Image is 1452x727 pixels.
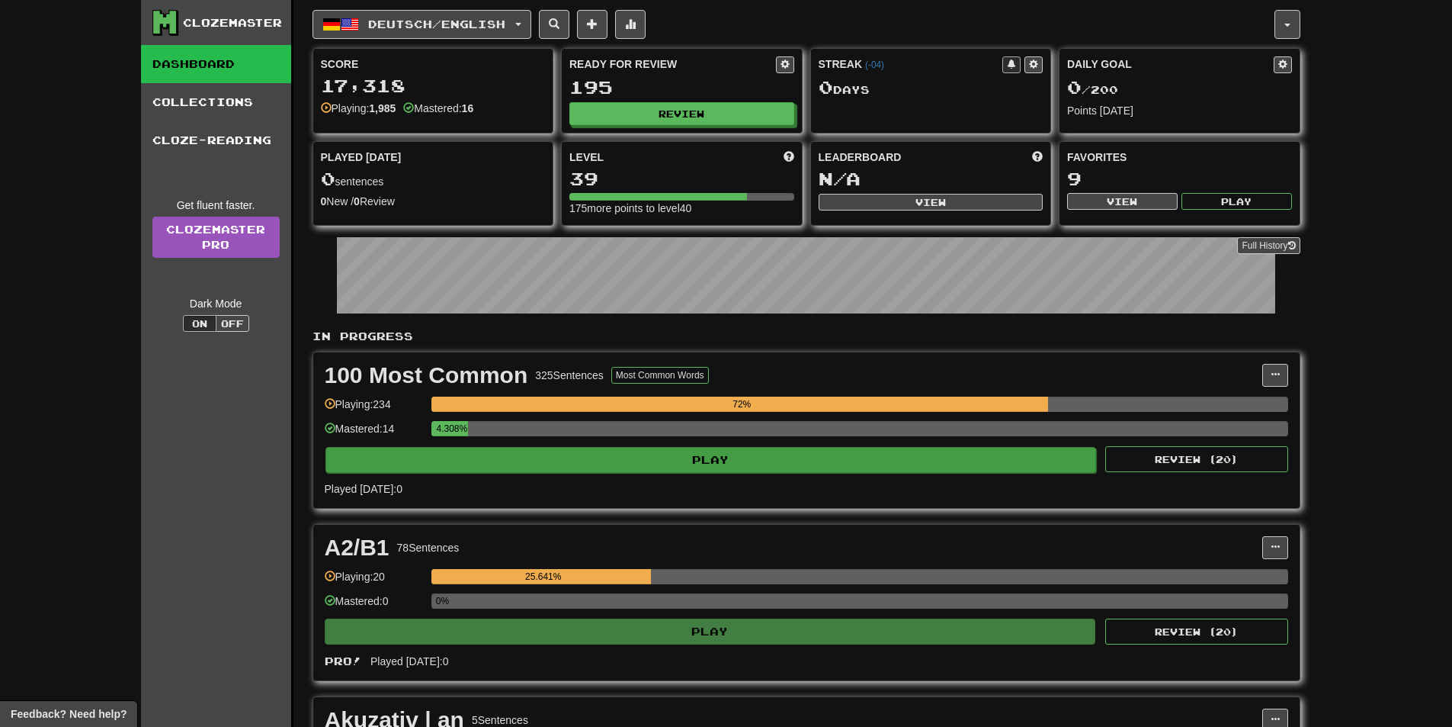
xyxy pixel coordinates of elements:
[325,397,424,422] div: Playing: 234
[321,101,396,116] div: Playing:
[369,102,396,114] strong: 1,985
[325,447,1097,473] button: Play
[183,315,216,332] button: On
[321,150,402,165] span: Played [DATE]
[325,655,361,667] span: Pro!
[819,56,1003,72] div: Streak
[354,195,360,207] strong: 0
[819,78,1043,98] div: Day s
[569,56,776,72] div: Ready for Review
[436,421,468,436] div: 4.308%
[321,168,335,189] span: 0
[370,655,448,667] span: Played [DATE]: 0
[325,594,424,619] div: Mastered: 0
[216,315,249,332] button: Off
[368,18,505,31] span: Deutsch / English
[1105,446,1288,472] button: Review (20)
[1105,619,1288,645] button: Review (20)
[141,45,291,83] a: Dashboard
[535,368,604,383] div: 325 Sentences
[819,150,902,165] span: Leaderboard
[321,76,546,95] div: 17,318
[819,76,833,98] span: 0
[1067,83,1118,96] span: / 200
[1032,150,1043,165] span: This week in points, UTC
[397,540,460,555] div: 78 Sentences
[569,201,794,216] div: 175 more points to level 40
[321,56,546,72] div: Score
[321,169,546,189] div: sentences
[1067,150,1292,165] div: Favorites
[325,483,402,495] span: Played [DATE]: 0
[403,101,473,116] div: Mastered:
[325,364,528,387] div: 100 Most Common
[569,78,794,97] div: 195
[569,102,794,125] button: Review
[569,150,604,165] span: Level
[325,421,424,446] div: Mastered: 14
[436,397,1048,412] div: 72%
[183,15,282,31] div: Clozemaster
[1237,237,1300,254] button: Full History
[1067,56,1274,73] div: Daily Goal
[325,536,389,559] div: A2/B1
[313,10,531,39] button: Deutsch/English
[819,168,861,189] span: N/A
[152,217,280,258] a: ClozemasterPro
[436,569,651,584] div: 25.641%
[611,367,709,384] button: Most Common Words
[321,194,546,209] div: New / Review
[865,60,884,70] a: (-04)
[462,102,474,114] strong: 16
[325,619,1096,645] button: Play
[325,569,424,594] div: Playing: 20
[321,195,327,207] strong: 0
[1067,76,1082,98] span: 0
[11,706,127,722] span: Open feedback widget
[1067,169,1292,188] div: 9
[152,198,280,213] div: Get fluent faster.
[1181,193,1292,210] button: Play
[1067,103,1292,118] div: Points [DATE]
[577,10,607,39] button: Add sentence to collection
[141,121,291,159] a: Cloze-Reading
[313,329,1300,344] p: In Progress
[539,10,569,39] button: Search sentences
[819,194,1043,211] button: View
[152,296,280,311] div: Dark Mode
[569,169,794,188] div: 39
[784,150,794,165] span: Score more points to level up
[615,10,646,39] button: More stats
[1067,193,1178,210] button: View
[141,83,291,121] a: Collections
